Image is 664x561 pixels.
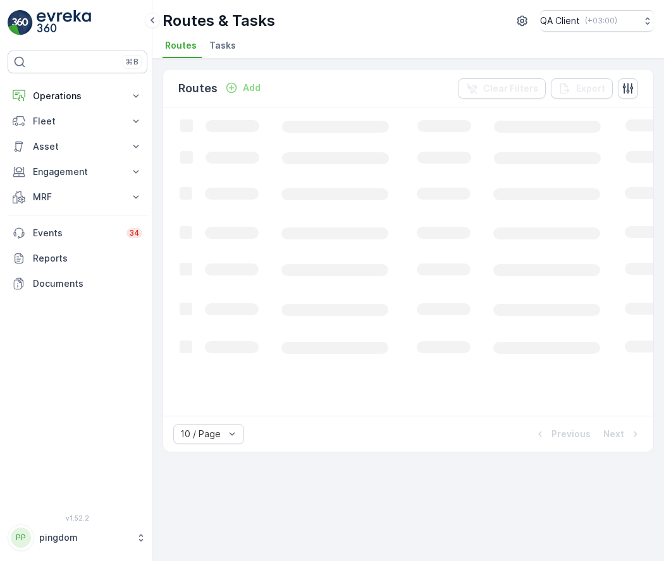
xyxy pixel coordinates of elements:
button: Next [602,426,643,442]
button: Operations [8,83,147,109]
p: Engagement [33,166,122,178]
img: logo [8,10,33,35]
p: Routes & Tasks [163,11,275,31]
button: Asset [8,134,147,159]
span: Tasks [209,39,236,52]
p: ( +03:00 ) [585,16,617,26]
button: PPpingdom [8,524,147,551]
img: logo_light-DOdMpM7g.png [37,10,91,35]
p: Fleet [33,115,122,128]
div: PP [11,528,31,548]
p: Next [603,428,624,440]
p: ⌘B [126,57,138,67]
p: Asset [33,140,122,153]
p: Reports [33,252,142,265]
a: Reports [8,246,147,271]
span: v 1.52.2 [8,514,147,522]
button: QA Client(+03:00) [540,10,654,32]
p: Add [243,81,261,94]
p: Documents [33,277,142,290]
p: 34 [129,228,140,238]
button: Export [551,78,613,99]
a: Documents [8,271,147,296]
p: Events [33,227,119,239]
p: Export [576,82,605,95]
p: Clear Filters [483,82,538,95]
p: Previous [551,428,591,440]
button: Previous [532,426,592,442]
span: Routes [165,39,197,52]
p: pingdom [39,531,130,544]
button: Clear Filters [458,78,546,99]
button: Fleet [8,109,147,134]
p: Routes [178,80,218,97]
p: MRF [33,191,122,203]
button: Add [220,80,266,95]
a: Events34 [8,220,147,246]
button: Engagement [8,159,147,184]
p: Operations [33,90,122,102]
button: MRF [8,184,147,210]
p: QA Client [540,15,580,27]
